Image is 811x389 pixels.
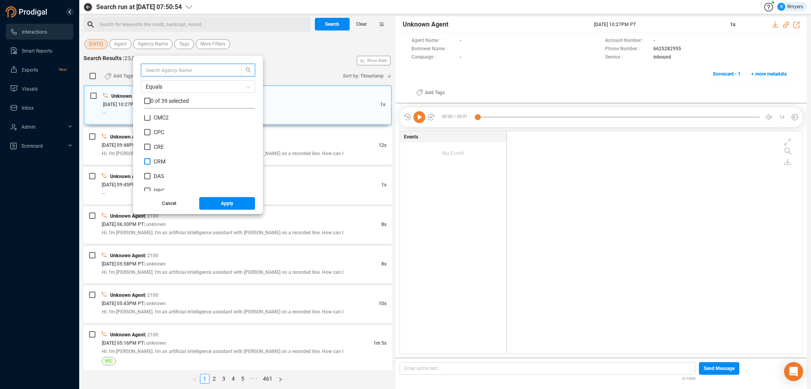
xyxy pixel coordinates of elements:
span: DAS [154,173,164,179]
span: + more metadata [751,68,786,80]
span: Visuals [22,86,38,92]
span: Phone Number : [605,45,649,53]
a: Interactions [10,24,67,40]
span: Hi. I'm [PERSON_NAME]. I'm an artificial intelligence assistant with [PERSON_NAME] on a recorded ... [102,269,343,275]
span: left [192,377,197,382]
span: -- [103,110,106,116]
span: | 2100 [145,292,158,298]
li: Interactions [6,24,73,40]
li: Next 5 Pages [247,374,260,383]
input: Search Agency Name [146,66,230,74]
span: [DATE] 10:27PM PT [103,102,145,107]
span: Clear [356,18,367,30]
div: Unknown Agent| 2100[DATE] 06:30PM PT| unknown8sHi. I'm [PERSON_NAME]. I'm an artificial intellige... [84,206,392,244]
span: [DATE] 09:45PM PT [102,182,144,188]
span: 8s [381,222,386,227]
div: grid [144,115,255,191]
span: | unknown [144,301,166,306]
span: Campaign : [411,53,456,62]
span: [DATE] 09:48PM PT [102,142,144,148]
button: left [190,374,200,383]
span: Exports [22,67,38,73]
span: right [278,377,283,382]
span: 0/1000 [682,375,696,381]
span: - [460,37,461,45]
a: 4 [229,374,238,383]
button: right [275,374,286,383]
span: 6625282955 [653,45,681,53]
span: REC [105,357,113,365]
button: Send Message [699,362,739,375]
button: Apply [199,197,255,210]
li: Visuals [6,81,73,97]
span: 00:00 / 00:01 [435,111,478,123]
span: | 2100 [145,253,158,258]
a: 5 [238,374,247,383]
span: search [242,67,255,73]
span: CMC2 [154,114,169,121]
button: + more metadata [747,68,791,80]
span: Agent Name : [411,37,456,45]
button: Scorecard • 1 [708,68,745,80]
span: Send Message [704,362,735,375]
li: Next Page [275,374,286,383]
button: Search [315,18,350,30]
span: | unknown [144,222,166,227]
button: Cancel [141,197,197,210]
div: Unknown Agent| 2100[DATE] 05:58PM PT| unknown8sHi. I'm [PERSON_NAME]. I'm an artificial intellige... [84,246,392,283]
a: 461 [261,374,275,383]
span: ••• [247,374,260,383]
span: - [460,53,461,62]
span: 1x [779,111,784,123]
span: Hi. I'm [PERSON_NAME]. I'm an artificial intelligence assistant with [PERSON_NAME] on a recorded ... [102,309,343,315]
a: ExportsNew! [10,62,67,78]
a: 3 [219,374,228,383]
span: Agency Name [138,39,168,49]
span: Hi. I'm [PERSON_NAME]. I'm an artificial intelligence assistant with [PERSON_NAME] on a recorded ... [102,230,343,235]
span: Agent [114,39,127,49]
li: Smart Reports [6,43,73,59]
span: Unknown Agent [110,332,145,338]
div: Unknown Agent| 2100[DATE] 05:16PM PT| unknown1m 5sHi. I'm [PERSON_NAME]. I'm an artificial intell... [84,325,392,371]
span: Scorecard [21,143,43,149]
span: 1s [381,182,386,188]
span: Add Tags [425,86,445,99]
span: 0 of 39 selected [150,98,189,104]
span: | unknown [144,261,166,267]
span: Unknown Agent [110,134,145,140]
li: 3 [219,374,228,383]
button: Tags [174,39,194,49]
span: Smart Reports [22,48,52,54]
li: Previous Page [190,374,200,383]
div: Unknown Agent| 2100[DATE] 09:48PM PT| unknown12sHi. I'm [PERSON_NAME]. I'm an artificial intellig... [84,127,392,165]
span: Unknown Agent [110,253,145,258]
button: [DATE] [84,39,108,49]
span: Scorecard • 1 [713,68,741,80]
button: Clear [350,18,373,30]
span: Search run at [DATE] 07:50:54 [96,2,182,12]
span: [DATE] 06:30PM PT [102,222,144,227]
span: Unknown Agent [110,213,145,219]
a: Visuals [10,81,67,97]
span: 1m 5s [373,340,386,346]
span: New! [59,62,67,78]
div: No Event [400,142,506,164]
span: Inbox [22,105,34,111]
span: Add Tags [113,70,133,82]
span: Search Results : [84,55,124,61]
button: Add Tags [100,70,138,82]
span: Tags [179,39,189,49]
button: More Filters [196,39,230,49]
span: Unknown Agent [403,20,448,29]
span: Unknown Agent [110,174,145,179]
span: R [780,3,783,11]
li: Exports [6,62,73,78]
span: Equals [146,81,250,93]
span: Interactions [22,29,47,35]
span: Unknown Agent [110,292,145,298]
span: More Filters [200,39,225,49]
div: Unknown Agent| 2100[DATE] 10:27PM PT| unknown1s-- [84,85,392,125]
span: [DATE] [89,39,103,49]
div: Unknown Agent| 2100[DATE] 09:45PM PT| unknown1s-- [84,167,392,204]
li: 1 [200,374,209,383]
